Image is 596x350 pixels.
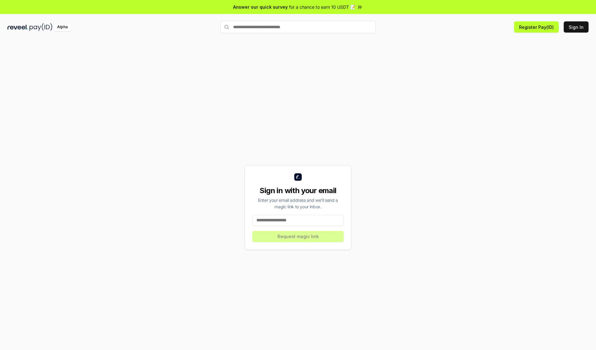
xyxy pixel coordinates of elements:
div: Enter your email address and we’ll send a magic link to your inbox. [252,197,344,210]
img: pay_id [29,23,52,31]
img: logo_small [294,173,302,181]
button: Sign In [564,21,589,33]
div: Sign in with your email [252,186,344,196]
span: Answer our quick survey [233,4,288,10]
img: reveel_dark [7,23,28,31]
span: for a chance to earn 10 USDT 📝 [289,4,355,10]
button: Register Pay(ID) [514,21,559,33]
div: Alpha [54,23,71,31]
